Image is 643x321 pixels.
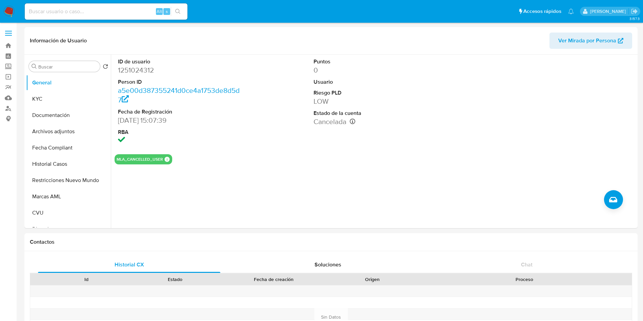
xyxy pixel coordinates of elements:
[631,8,638,15] a: Salir
[549,33,632,49] button: Ver Mirada por Persona
[25,7,187,16] input: Buscar usuario o caso...
[422,276,627,283] div: Proceso
[118,58,242,65] dt: ID de usuario
[521,261,533,268] span: Chat
[314,89,437,97] dt: Riesgo PLD
[590,8,628,15] p: sandra.helbardt@mercadolibre.com
[30,37,87,44] h1: Información de Usuario
[314,97,437,106] dd: LOW
[136,276,215,283] div: Estado
[26,205,111,221] button: CVU
[314,78,437,86] dt: Usuario
[333,276,412,283] div: Origen
[314,65,437,75] dd: 0
[224,276,323,283] div: Fecha de creación
[314,117,437,126] dd: Cancelada
[118,128,242,136] dt: RBA
[118,116,242,125] dd: [DATE] 15:07:39
[568,8,574,14] a: Notificaciones
[523,8,561,15] span: Accesos rápidos
[26,221,111,237] button: Direcciones
[118,85,240,105] a: a5e00d387355241d0ce4a1753de8d5d7
[314,109,437,117] dt: Estado de la cuenta
[30,239,632,245] h1: Contactos
[32,64,37,69] button: Buscar
[26,172,111,188] button: Restricciones Nuevo Mundo
[26,107,111,123] button: Documentación
[38,64,97,70] input: Buscar
[157,8,162,15] span: Alt
[166,8,168,15] span: s
[26,123,111,140] button: Archivos adjuntos
[47,276,126,283] div: Id
[26,188,111,205] button: Marcas AML
[558,33,616,49] span: Ver Mirada por Persona
[118,65,242,75] dd: 1251024312
[103,64,108,71] button: Volver al orden por defecto
[118,108,242,116] dt: Fecha de Registración
[315,261,341,268] span: Soluciones
[118,78,242,86] dt: Person ID
[171,7,185,16] button: search-icon
[26,91,111,107] button: KYC
[26,75,111,91] button: General
[26,156,111,172] button: Historial Casos
[26,140,111,156] button: Fecha Compliant
[314,58,437,65] dt: Puntos
[115,261,144,268] span: Historial CX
